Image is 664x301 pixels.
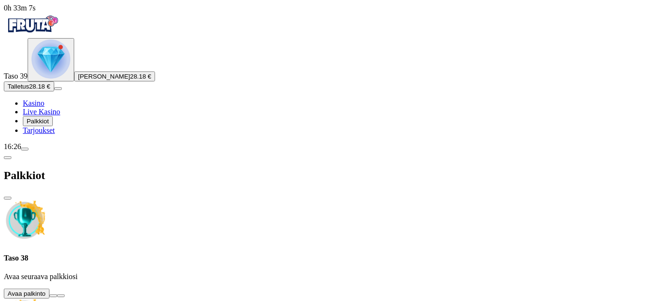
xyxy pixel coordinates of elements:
[4,254,660,262] h4: Taso 38
[4,72,28,80] span: Taso 39
[74,71,155,81] button: [PERSON_NAME]28.18 €
[23,108,60,116] a: Live Kasino
[57,294,65,297] button: info
[78,73,130,80] span: [PERSON_NAME]
[4,4,36,12] span: user session time
[31,40,70,79] img: level unlocked
[4,200,46,242] img: Unclaimed level icon
[4,272,660,281] p: Avaa seuraava palkkiosi
[29,83,50,90] span: 28.18 €
[8,290,46,297] span: Avaa palkinto
[27,118,49,125] span: Palkkiot
[4,12,61,36] img: Fruta
[4,99,660,135] nav: Main menu
[130,73,151,80] span: 28.18 €
[4,169,660,182] h2: Palkkiot
[4,81,54,91] button: Talletusplus icon28.18 €
[4,142,21,150] span: 16:26
[4,12,660,135] nav: Primary
[4,156,11,159] button: chevron-left icon
[4,30,61,38] a: Fruta
[28,38,74,81] button: level unlocked
[4,289,49,299] button: Avaa palkinto
[4,197,11,200] button: close
[8,83,29,90] span: Talletus
[54,87,62,90] button: menu
[21,148,29,150] button: menu
[23,116,53,126] button: Palkkiot
[23,126,55,134] a: Tarjoukset
[23,99,44,107] a: Kasino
